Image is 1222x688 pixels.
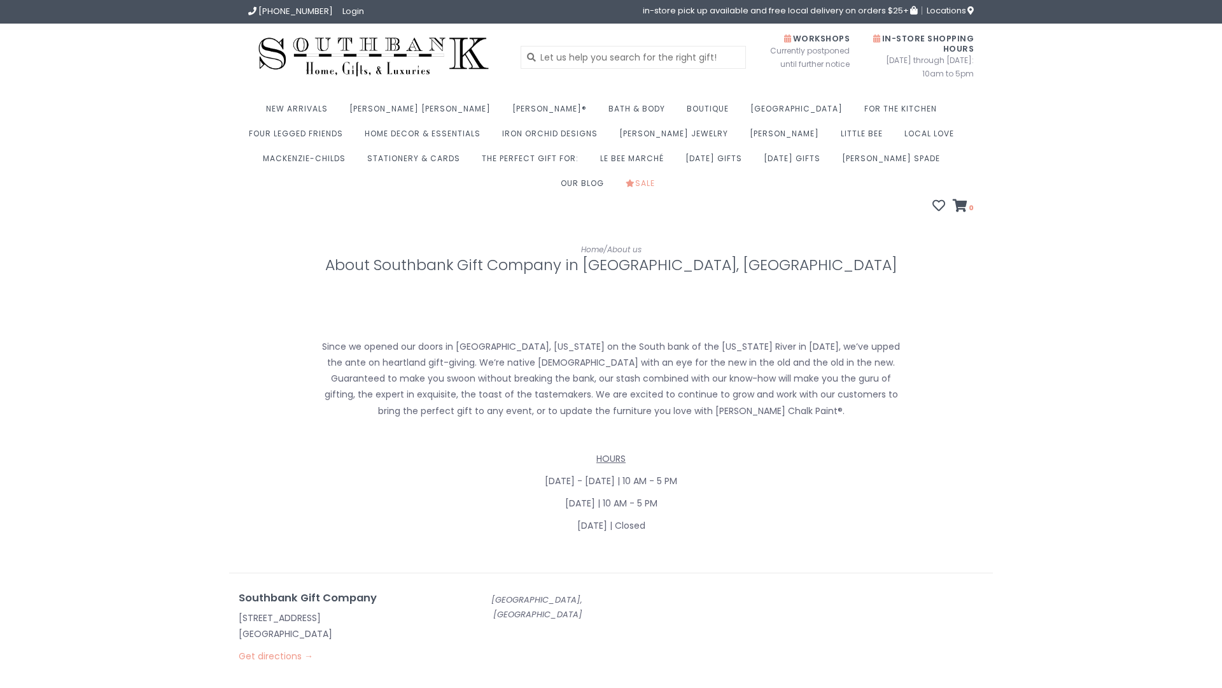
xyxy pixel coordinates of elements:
[342,5,364,17] a: Login
[248,33,499,81] img: Southbank Gift Company -- Home, Gifts, and Luxuries
[687,100,735,125] a: Boutique
[750,125,825,150] a: [PERSON_NAME]
[596,452,626,465] span: HOURS
[239,650,313,663] a: Get directions →
[750,100,849,125] a: [GEOGRAPHIC_DATA]
[248,496,974,512] p: [DATE] | 10 AM - 5 PM
[321,339,901,419] p: Since we opened our doors in [GEOGRAPHIC_DATA], [US_STATE] on the South bank of the [US_STATE] Ri...
[842,150,946,175] a: [PERSON_NAME] Spade
[869,54,974,80] span: [DATE] through [DATE]: 10am to 5pm
[754,44,850,71] span: Currently postponed until further notice
[904,125,960,150] a: Local Love
[784,33,850,44] span: Workshops
[258,5,333,17] span: [PHONE_NUMBER]
[239,610,461,642] p: [STREET_ADDRESS] [GEOGRAPHIC_DATA]
[953,201,974,213] a: 0
[482,150,585,175] a: The perfect gift for:
[608,100,671,125] a: Bath & Body
[927,4,974,17] span: Locations
[365,125,487,150] a: Home Decor & Essentials
[349,100,497,125] a: [PERSON_NAME] [PERSON_NAME]
[764,150,827,175] a: [DATE] Gifts
[248,257,974,273] h1: About Southbank Gift Company in [GEOGRAPHIC_DATA], [GEOGRAPHIC_DATA]
[266,100,334,125] a: New Arrivals
[248,5,333,17] a: [PHONE_NUMBER]
[619,125,734,150] a: [PERSON_NAME] Jewelry
[512,100,593,125] a: [PERSON_NAME]®
[521,46,747,69] input: Let us help you search for the right gift!
[248,243,974,257] div: /
[643,6,917,15] span: in-store pick up available and free local delivery on orders $25+
[922,6,974,15] a: Locations
[600,150,670,175] a: Le Bee Marché
[581,244,603,255] a: Home
[873,33,974,54] span: In-Store Shopping Hours
[685,150,748,175] a: [DATE] Gifts
[248,473,974,489] p: [DATE] - [DATE] | 10 AM - 5 PM
[367,150,467,175] a: Stationery & Cards
[967,203,974,213] span: 0
[502,125,604,150] a: Iron Orchid Designs
[841,125,889,150] a: Little Bee
[607,244,642,255] a: About us
[249,125,349,150] a: Four Legged Friends
[239,592,461,604] h4: Southbank Gift Company
[864,100,943,125] a: For the Kitchen
[626,175,661,199] a: Sale
[471,592,592,622] div: [GEOGRAPHIC_DATA], [GEOGRAPHIC_DATA]
[561,175,610,199] a: Our Blog
[263,150,352,175] a: MacKenzie-Childs
[248,518,974,534] p: [DATE] | Closed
